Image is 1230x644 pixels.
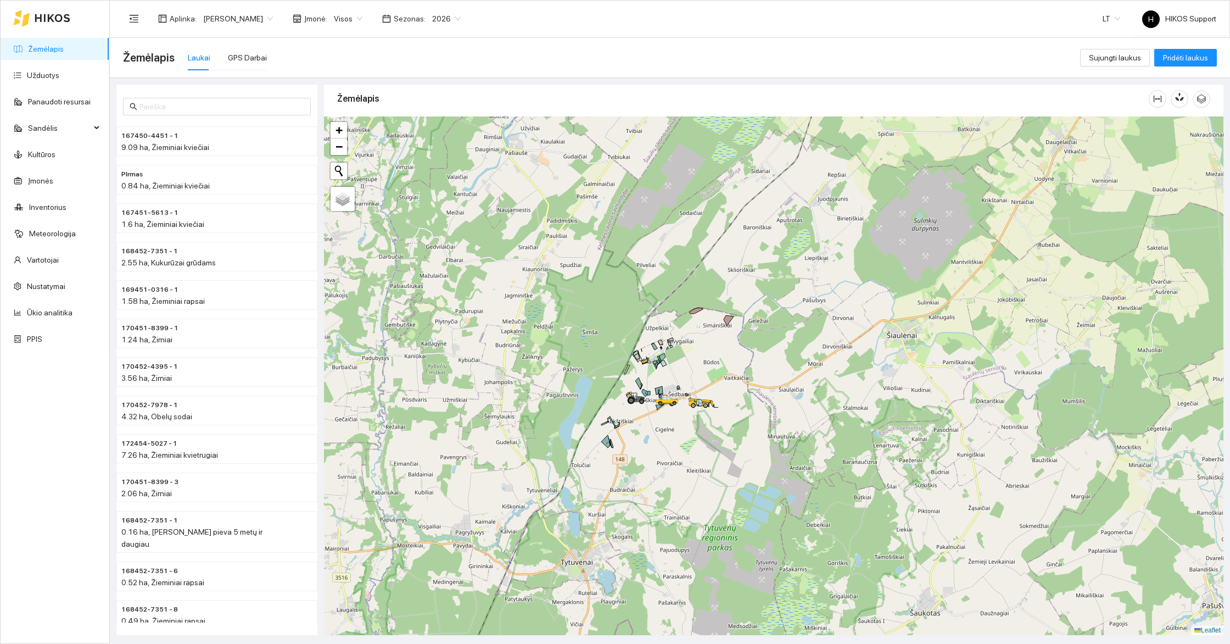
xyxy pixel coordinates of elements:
span: 170451-8399 - 3 [121,477,178,487]
span: 1.58 ha, Žieminiai rapsai [121,297,205,306]
span: 3.56 ha, Žirniai [121,374,172,382]
a: Ūkio analitika [27,308,72,317]
span: HIKOS Support [1142,14,1216,23]
span: 2.06 ha, Žirniai [121,489,172,498]
div: Laukai [188,52,210,64]
button: menu-fold [123,8,145,30]
a: Layers [331,187,355,211]
span: Sezonas : [394,13,426,25]
span: Aplinka : [170,13,197,25]
a: Pridėti laukus [1154,53,1217,62]
a: Kultūros [28,150,55,159]
span: 168452-7351 - 8 [121,604,178,615]
span: 168452-7351 - 6 [121,566,178,576]
span: 2.55 ha, Kukurūzai grūdams [121,258,216,267]
span: 168452-7351 - 1 [121,246,178,257]
div: GPS Darbai [228,52,267,64]
span: 0.49 ha, Žieminiai rapsai [121,617,205,625]
span: 0.84 ha, Žieminiai kviečiai [121,181,210,190]
a: Zoom out [331,138,347,155]
span: search [130,103,137,110]
span: layout [158,14,167,23]
a: Panaudoti resursai [28,97,91,106]
span: 7.26 ha, Žieminiai kvietrugiai [121,451,218,459]
span: column-width [1149,95,1166,103]
span: H [1148,10,1154,28]
a: Zoom in [331,122,347,138]
a: Vartotojai [27,256,59,264]
span: 2026 [432,10,461,27]
a: Meteorologija [29,229,76,238]
span: 170452-7978 - 1 [121,400,178,410]
input: Paieška [139,101,304,113]
a: Sujungti laukus [1080,53,1150,62]
span: 168452-7351 - 1 [121,515,178,526]
span: Žemėlapis [123,49,175,66]
span: PIrmas [121,169,143,180]
a: PPIS [27,335,42,343]
span: Paulius [203,10,273,27]
a: Užduotys [27,71,59,80]
span: 170451-8399 - 1 [121,323,178,334]
span: 167450-4451 - 1 [121,131,178,141]
button: Pridėti laukus [1154,49,1217,66]
span: 9.09 ha, Žieminiai kviečiai [121,143,209,152]
span: − [336,140,343,153]
a: Įmonės [28,176,53,185]
span: 172454-5027 - 1 [121,438,177,449]
button: column-width [1149,90,1166,108]
span: Visos [334,10,362,27]
span: 1.6 ha, Žieminiai kviečiai [121,220,204,229]
span: 167451-5613 - 1 [121,208,178,218]
span: 0.52 ha, Žieminiai rapsai [121,578,204,587]
span: menu-fold [129,14,139,24]
span: shop [293,14,301,23]
a: Žemėlapis [28,45,64,53]
span: 4.32 ha, Obelų sodai [121,412,192,421]
span: calendar [382,14,391,23]
div: Žemėlapis [337,83,1149,114]
button: Initiate a new search [331,163,347,179]
span: LT [1103,10,1120,27]
a: Inventorius [29,203,66,212]
a: Nustatymai [27,282,65,291]
button: Sujungti laukus [1080,49,1150,66]
a: Leaflet [1194,626,1221,634]
span: 1.24 ha, Žirniai [121,335,172,344]
span: Sandėlis [28,117,91,139]
span: Sujungti laukus [1089,52,1141,64]
span: 170452-4395 - 1 [121,362,178,372]
span: Įmonė : [304,13,327,25]
span: 169451-0316 - 1 [121,285,178,295]
span: 0.16 ha, [PERSON_NAME] pieva 5 metų ir daugiau [121,528,262,548]
span: Pridėti laukus [1163,52,1208,64]
span: + [336,123,343,137]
